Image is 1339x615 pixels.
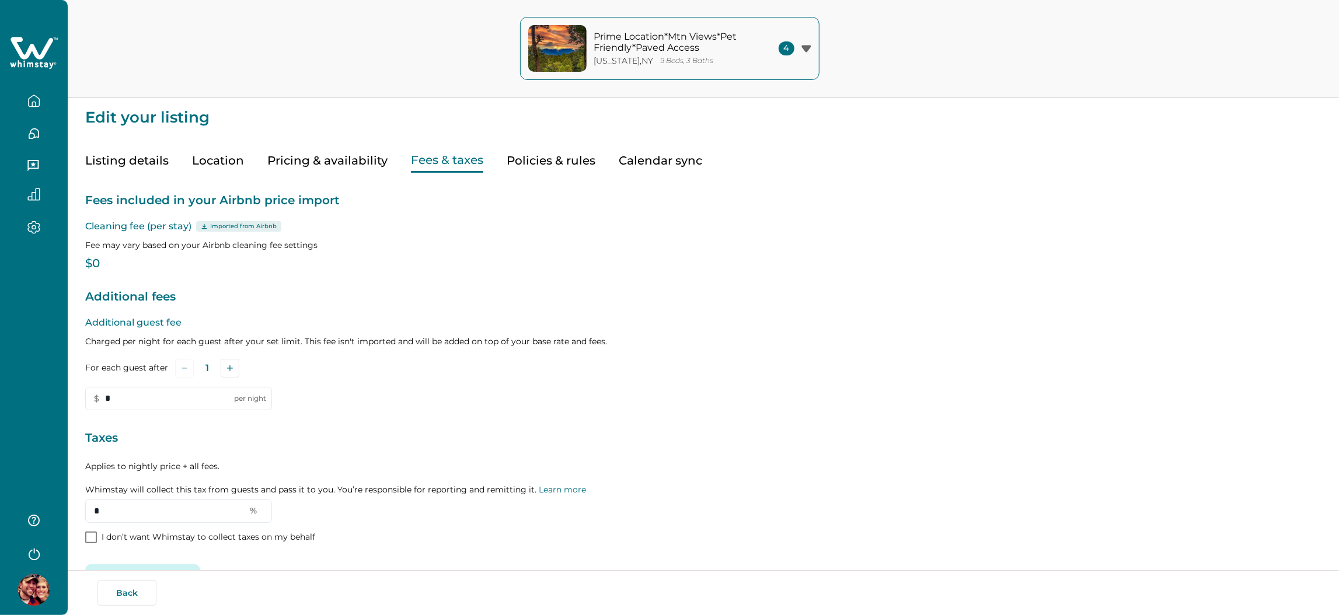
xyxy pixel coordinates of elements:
[661,57,714,65] p: 9 Beds, 3 Baths
[175,359,194,378] button: Subtract
[85,288,1321,306] p: Additional fees
[85,149,169,173] button: Listing details
[267,149,388,173] button: Pricing & availability
[85,219,1321,233] p: Cleaning fee (per stay)
[85,191,1321,210] p: Fees included in your Airbnb price import
[594,31,752,54] p: Prime Location*Mtn Views*Pet Friendly*Paved Access
[85,239,1321,251] p: Fee may vary based on your Airbnb cleaning fee settings
[85,316,1321,330] p: Additional guest fee
[85,564,200,588] button: Pricing preview
[85,97,1321,125] p: Edit your listing
[539,484,586,495] a: Learn more
[221,359,239,378] button: Add
[97,580,156,606] button: Back
[594,56,654,66] p: [US_STATE] , NY
[85,460,1321,495] p: Applies to nightly price + all fees. Whimstay will collect this tax from guests and pass it to yo...
[779,41,794,55] span: 4
[192,149,244,173] button: Location
[205,362,209,374] p: 1
[85,336,1321,347] p: Charged per night for each guest after your set limit. This fee isn't imported and will be added ...
[210,222,277,231] p: Imported from Airbnb
[85,362,168,374] label: For each guest after
[528,25,587,72] img: property-cover
[619,149,702,173] button: Calendar sync
[411,149,483,173] button: Fees & taxes
[18,574,50,606] img: Whimstay Host
[520,17,820,80] button: property-coverPrime Location*Mtn Views*Pet Friendly*Paved Access[US_STATE],NY9 Beds, 3 Baths4
[85,258,1321,270] p: $0
[85,429,1321,448] p: Taxes
[102,532,315,543] p: I don’t want Whimstay to collect taxes on my behalf
[507,149,595,173] button: Policies & rules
